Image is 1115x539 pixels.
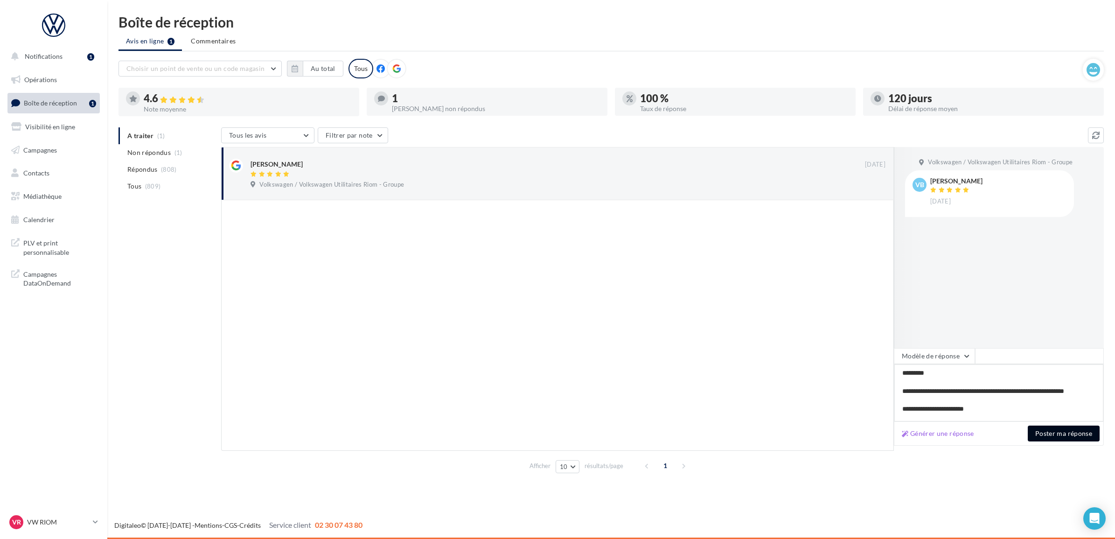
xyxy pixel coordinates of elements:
span: Commentaires [191,36,236,46]
span: Tous les avis [229,131,267,139]
span: Répondus [127,165,158,174]
span: 1 [658,458,673,473]
button: Au total [303,61,343,77]
button: Notifications 1 [6,47,98,66]
a: Campagnes [6,140,102,160]
span: Notifications [25,52,63,60]
a: Visibilité en ligne [6,117,102,137]
div: Délai de réponse moyen [888,105,1096,112]
a: Boîte de réception1 [6,93,102,113]
span: Non répondus [127,148,171,157]
span: (1) [174,149,182,156]
a: Contacts [6,163,102,183]
span: VR [12,518,21,527]
a: VR VW RIOM [7,513,100,531]
span: 10 [560,463,568,470]
div: 4.6 [144,93,352,104]
span: 02 30 07 43 80 [315,520,362,529]
span: Campagnes DataOnDemand [23,268,96,288]
a: Digitaleo [114,521,141,529]
div: Tous [348,59,373,78]
span: (809) [145,182,161,190]
button: Filtrer par note [318,127,388,143]
button: Tous les avis [221,127,314,143]
div: [PERSON_NAME] [930,178,983,184]
span: Service client [269,520,311,529]
div: 1 [392,93,600,104]
span: [DATE] [865,161,885,169]
span: Volkswagen / Volkswagen Utilitaires Riom - Groupe [259,181,404,189]
span: Choisir un point de vente ou un code magasin [126,64,265,72]
span: VB [915,180,924,189]
span: Afficher [530,462,551,470]
span: Opérations [24,76,57,84]
p: VW RIOM [27,518,89,527]
span: Calendrier [23,216,55,224]
a: PLV et print personnalisable [6,233,102,260]
a: Médiathèque [6,187,102,206]
span: © [DATE]-[DATE] - - - [114,521,362,529]
div: [PERSON_NAME] non répondus [392,105,600,112]
a: Opérations [6,70,102,90]
span: Visibilité en ligne [25,123,75,131]
span: Tous [127,182,141,191]
button: 10 [556,460,579,473]
div: 1 [89,100,96,107]
a: Mentions [195,521,222,529]
a: Crédits [239,521,261,529]
span: PLV et print personnalisable [23,237,96,257]
div: Boîte de réception [118,15,1104,29]
span: (808) [161,166,177,173]
span: Campagnes [23,146,57,154]
span: Volkswagen / Volkswagen Utilitaires Riom - Groupe [928,158,1073,167]
button: Poster ma réponse [1028,426,1100,441]
div: Taux de réponse [640,105,848,112]
div: Note moyenne [144,106,352,112]
div: 1 [87,53,94,61]
span: Médiathèque [23,192,62,200]
div: [PERSON_NAME] [251,160,303,169]
button: Modèle de réponse [894,348,975,364]
div: 100 % [640,93,848,104]
a: Campagnes DataOnDemand [6,264,102,292]
a: CGS [224,521,237,529]
button: Générer une réponse [898,428,978,439]
span: [DATE] [930,197,951,206]
button: Au total [287,61,343,77]
span: Boîte de réception [24,99,77,107]
span: Contacts [23,169,49,177]
div: Open Intercom Messenger [1083,507,1106,530]
span: résultats/page [585,462,623,470]
button: Choisir un point de vente ou un code magasin [118,61,282,77]
a: Calendrier [6,210,102,230]
div: 120 jours [888,93,1096,104]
